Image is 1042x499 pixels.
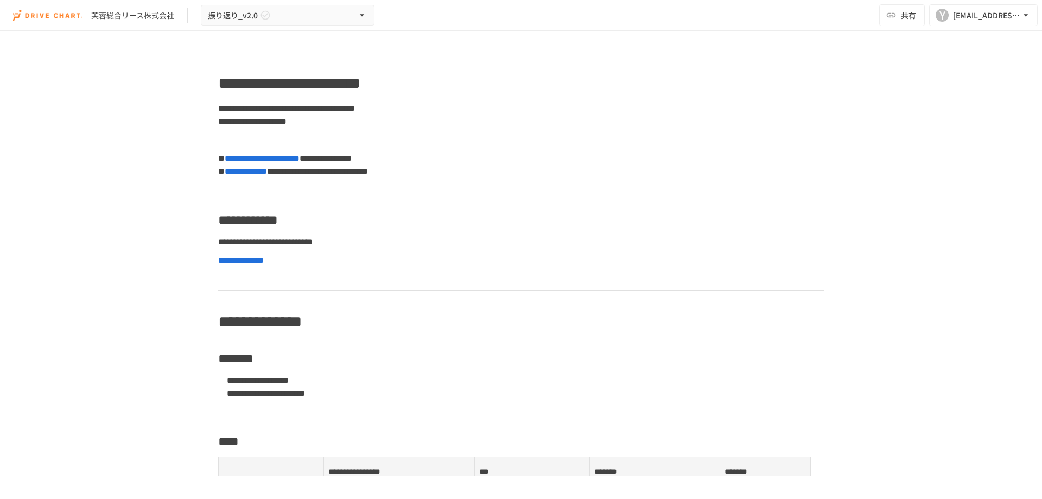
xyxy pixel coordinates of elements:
[929,4,1038,26] button: Y[EMAIL_ADDRESS][DOMAIN_NAME]
[953,9,1020,22] div: [EMAIL_ADDRESS][DOMAIN_NAME]
[879,4,925,26] button: 共有
[91,10,174,21] div: 芙蓉総合リース株式会社
[901,9,916,21] span: 共有
[208,9,258,22] span: 振り返り_v2.0
[13,7,82,24] img: i9VDDS9JuLRLX3JIUyK59LcYp6Y9cayLPHs4hOxMB9W
[936,9,949,22] div: Y
[201,5,374,26] button: 振り返り_v2.0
